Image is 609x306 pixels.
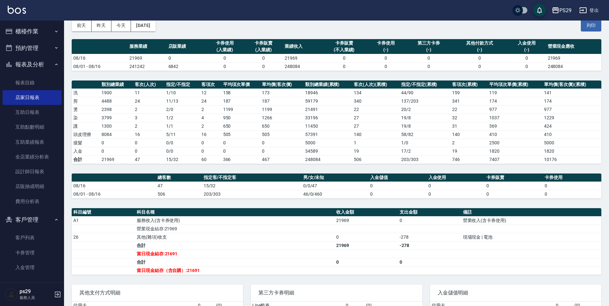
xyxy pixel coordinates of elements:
td: 0 [244,62,283,71]
td: 2398 [100,105,133,114]
td: 0 [452,54,507,62]
td: 0 [260,147,304,155]
td: 47 [156,182,202,190]
td: 營業現金結存:21969 [135,225,335,233]
td: 2 [451,139,488,147]
td: 0 [452,62,507,71]
td: 10176 [542,155,601,164]
div: 入金使用 [509,40,544,47]
th: 類別總業績 [100,81,133,89]
td: 3799 [100,114,133,122]
table: a dense table [72,208,601,275]
a: 入金管理 [3,260,61,275]
td: 1820 [542,147,601,155]
td: 21491 [304,105,353,114]
td: 203/303 [400,155,451,164]
td: 服務收入(含卡券使用) [135,216,335,225]
td: 187 [260,97,304,105]
td: 3 [133,114,165,122]
td: -278 [398,241,461,250]
div: 卡券販賣 [246,40,281,47]
td: 19 [352,147,399,155]
td: 4 [200,114,221,122]
td: 119 [488,89,542,97]
td: 0 [366,54,405,62]
a: 卡券管理 [3,245,61,260]
td: 24 [133,97,165,105]
td: 0 [398,258,461,266]
td: 158 [222,89,261,97]
td: 16 [133,130,165,139]
button: PS29 [549,4,574,17]
td: 21969 [546,54,601,62]
td: 頭皮理療 [72,130,100,139]
div: 第三方卡券 [407,40,451,47]
td: 27 [352,114,399,122]
span: 第三方卡券明細 [258,290,414,296]
td: 1199 [260,105,304,114]
td: 16 [200,130,221,139]
td: 0/0/47 [302,182,369,190]
th: 男/女/未知 [302,174,369,182]
td: 340 [352,97,399,105]
a: 店販抽成明細 [3,179,61,194]
td: 159 [451,89,488,97]
td: 08/16 [72,54,128,62]
td: 0 [369,182,427,190]
td: 17 / 2 [400,147,451,155]
td: 19 / 8 [400,122,451,130]
td: 1900 [100,89,133,97]
th: 類別總業績(累積) [304,81,353,89]
td: 21969 [128,54,166,62]
td: 1 / 2 [165,114,200,122]
td: 0 [543,182,601,190]
a: 設計師日報表 [3,164,61,179]
div: 其他付款方式 [454,40,506,47]
td: 1 / 10 [165,89,200,97]
table: a dense table [72,39,601,71]
h5: ps29 [20,288,52,295]
td: 22 [352,105,399,114]
td: 140 [451,130,488,139]
td: 34589 [304,147,353,155]
td: 0 [335,233,398,241]
td: 467 [260,155,304,164]
img: Logo [8,6,26,14]
td: 15/32 [165,155,200,164]
td: 369 [488,122,542,130]
img: Person [5,288,18,301]
td: 剪 [72,97,100,105]
td: 染 [72,114,100,122]
th: 入金使用 [427,174,485,182]
td: 0 [167,54,206,62]
td: 366 [222,155,261,164]
div: (入業績) [246,47,281,53]
th: 指定客/不指定客 [202,174,302,182]
div: (-) [368,47,403,53]
th: 卡券販賣 [485,174,543,182]
div: 卡券使用 [207,40,243,47]
td: 21969 [100,155,133,164]
td: 5000 [542,139,601,147]
button: 客戶管理 [3,211,61,228]
td: 入金 [72,147,100,155]
div: (-) [509,47,544,53]
button: 列印 [581,20,601,31]
td: 2 [133,105,165,114]
td: 33196 [304,114,353,122]
td: 58 / 82 [400,130,451,139]
td: 7407 [488,155,542,164]
td: 08/01 - 08/16 [72,190,156,198]
th: 業績收入 [283,39,322,54]
td: 0 [405,54,452,62]
td: 19 [451,147,488,155]
td: 接髮 [72,139,100,147]
td: 505 [222,130,261,139]
td: 15/32 [202,182,302,190]
td: 1820 [488,147,542,155]
td: 341 [451,97,488,105]
td: 1199 [222,105,261,114]
td: 1037 [488,114,542,122]
td: A1 [72,216,135,225]
button: 登出 [577,4,601,16]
